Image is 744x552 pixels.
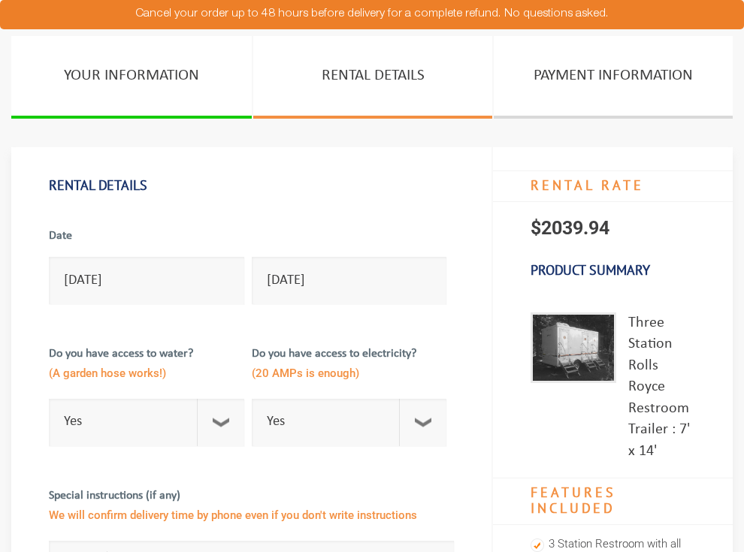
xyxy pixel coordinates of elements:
a: PAYMENT INFORMATION [494,36,733,119]
label: Do you have access to electricity? [252,345,447,395]
h1: Rental Details [49,170,454,201]
span: (A garden hose works!) [49,363,244,388]
label: Date [49,228,244,253]
h4: Features Included [493,478,733,525]
span: (20 AMPs is enough) [252,363,447,388]
p: $2039.94 [493,202,733,255]
div: Three Station Rolls Royce Restroom Trailer : 7' x 14' [628,312,695,463]
h3: Product Summary [493,255,733,286]
h4: RENTAL RATE [493,170,733,202]
a: RENTAL DETAILS [253,36,492,119]
a: YOUR INFORMATION [11,36,252,119]
button: Live Chat [684,492,744,552]
label: Do you have access to water? [49,345,244,395]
